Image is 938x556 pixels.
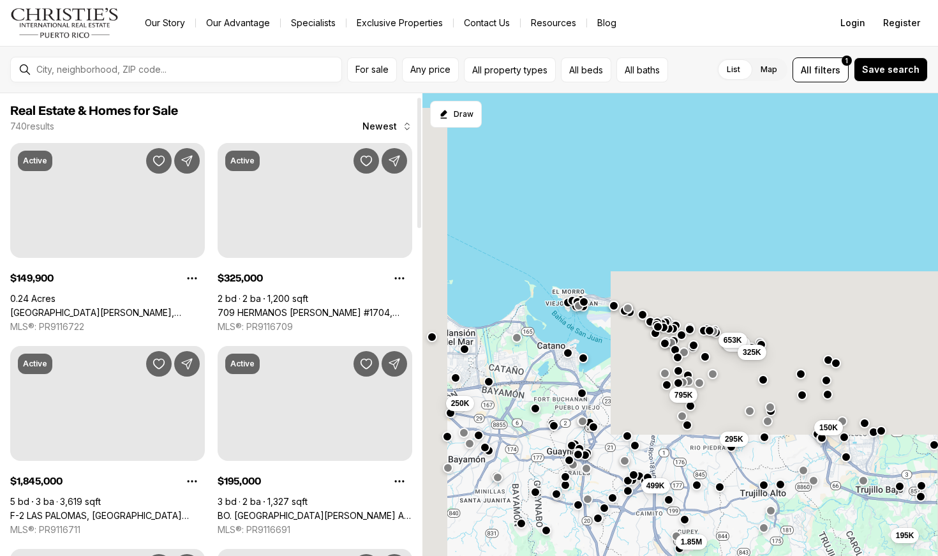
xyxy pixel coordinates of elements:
button: Login [833,10,873,36]
button: Property options [179,266,205,291]
button: For sale [347,57,397,82]
button: All property types [464,57,556,82]
button: All beds [561,57,611,82]
button: Allfilters1 [793,57,849,82]
span: 653K [724,335,742,345]
button: Property options [179,469,205,494]
a: Specialists [281,14,346,32]
p: Active [230,359,255,369]
button: 499K [641,478,670,493]
button: Share Property [382,351,407,377]
p: Active [23,359,47,369]
span: All [801,63,812,77]
span: Register [883,18,920,28]
button: Newest [355,114,420,139]
a: Our Story [135,14,195,32]
span: 1 [845,56,848,66]
button: Contact Us [454,14,520,32]
span: Newest [362,121,397,131]
button: Save Property: CALLE ANDINO [146,148,172,174]
span: For sale [355,64,389,75]
button: Save search [854,57,928,82]
a: Our Advantage [196,14,280,32]
button: Save Property: BO. SANTA CRUZ LOTE A [354,351,379,377]
a: Resources [521,14,586,32]
span: 195K [895,530,914,541]
span: 325K [743,347,761,357]
a: F-2 LAS PALOMAS, SAN JUAN PR, 00926 [10,510,205,522]
button: 653K [718,333,747,348]
span: filters [814,63,840,77]
a: Blog [587,14,627,32]
button: 795K [669,387,698,403]
button: Any price [402,57,459,82]
a: Exclusive Properties [346,14,453,32]
button: Property options [387,266,412,291]
span: 1.85M [681,537,702,547]
button: 325K [738,345,766,360]
a: BO. SANTA CRUZ LOTE A, CAROLINA PR, 00985 [218,510,412,522]
span: 795K [674,390,693,400]
button: Share Property [174,351,200,377]
button: 250K [445,396,474,411]
span: 150K [819,423,838,433]
button: 150K [814,420,843,435]
span: 250K [450,398,469,409]
a: 709 HERMANOS RODRIGUEZ EMMA #1704, CAROLINA PR, 00979 [218,307,412,319]
button: 1.85M [676,534,707,550]
span: Real Estate & Homes for Sale [10,105,178,117]
span: Any price [410,64,450,75]
button: Start drawing [430,101,482,128]
button: Save Property: 709 HERMANOS RODRIGUEZ EMMA #1704 [354,148,379,174]
button: Share Property [382,148,407,174]
span: Login [840,18,865,28]
span: 499K [646,481,665,491]
button: Property options [387,469,412,494]
img: logo [10,8,119,38]
label: Map [750,58,787,81]
p: Active [23,156,47,166]
span: Save search [862,64,919,75]
p: Active [230,156,255,166]
button: Share Property [174,148,200,174]
button: Register [875,10,928,36]
a: CALLE ANDINO, CAROLINA PR, 00982 [10,307,205,319]
label: List [717,58,750,81]
button: All baths [616,57,668,82]
p: 740 results [10,121,54,131]
button: Save Property: F-2 LAS PALOMAS [146,351,172,377]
